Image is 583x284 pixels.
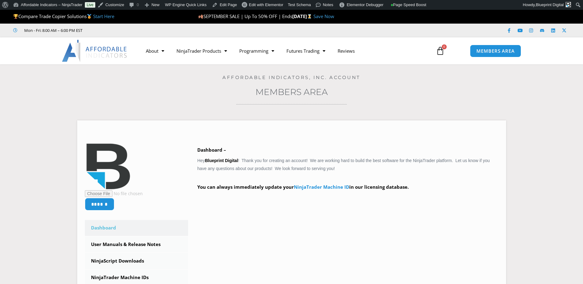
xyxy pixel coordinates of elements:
[470,45,521,57] a: MEMBERS AREA
[205,158,238,163] strong: Blueprint Digital
[85,143,131,189] img: f4200ded260306cece07d635b4b5a1c5de2aad294d720d85f66f1dde811a3061
[294,184,349,190] a: NinjaTrader Machine ID
[140,44,170,58] a: About
[197,184,409,190] strong: You can always immediately update your in our licensing database.
[85,2,95,8] a: Live
[62,40,128,62] img: LogoAI | Affordable Indicators – NinjaTrader
[91,27,183,33] iframe: Customer reviews powered by Trustpilot
[170,44,233,58] a: NinjaTrader Products
[249,2,283,7] span: Edit with Elementor
[292,13,313,19] strong: [DATE]
[85,253,188,269] a: NinjaScript Downloads
[85,220,188,236] a: Dashboard
[23,27,82,34] span: Mon - Fri: 8:00 AM – 6:00 PM EST
[13,13,114,19] span: Compare Trade Copier Solutions
[222,74,361,80] a: Affordable Indicators, Inc. Account
[85,237,188,252] a: User Manuals & Release Notes
[536,2,564,7] span: Blueprint Digital
[87,14,92,19] img: 🥇
[476,49,515,53] span: MEMBERS AREA
[140,44,429,58] nav: Menu
[198,13,292,19] span: SEPTEMBER SALE | Up To 50% OFF | Ends
[307,14,312,19] img: ⌛
[233,44,280,58] a: Programming
[197,146,498,200] div: Hey ! Thank you for creating an account! We are working hard to build the best software for the N...
[197,147,226,153] b: Dashboard –
[93,13,114,19] a: Start Here
[199,14,203,19] img: 🍂
[331,44,361,58] a: Reviews
[442,44,447,49] span: 0
[280,44,331,58] a: Futures Trading
[427,42,454,60] a: 0
[313,13,334,19] a: Save Now
[13,14,18,19] img: 🏆
[256,87,328,97] a: Members Area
